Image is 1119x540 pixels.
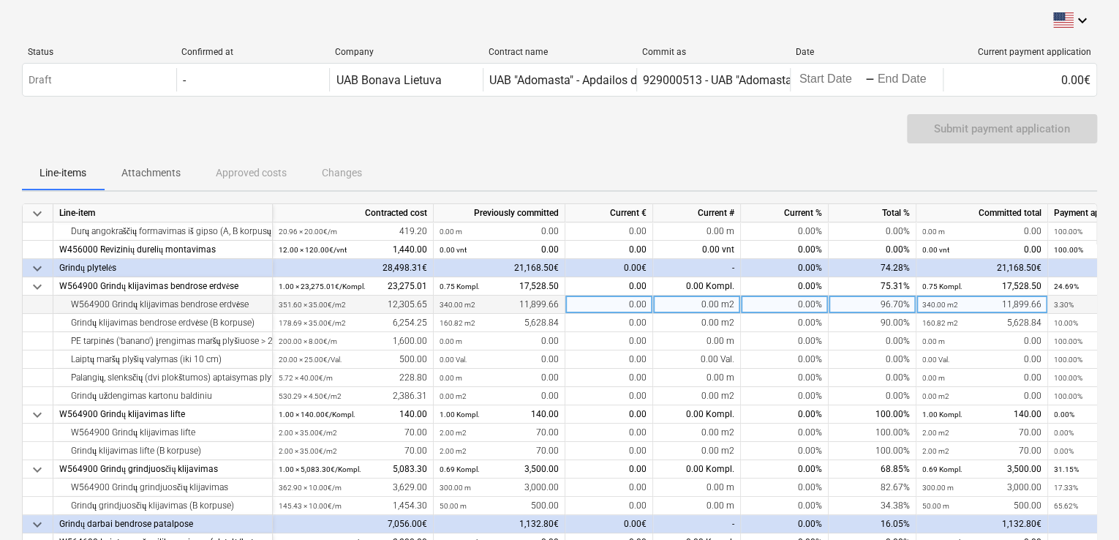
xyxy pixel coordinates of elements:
small: 0.75 Kompl. [440,282,480,290]
div: 0.00 [565,497,653,515]
div: 0.00 m [653,497,741,515]
div: 21,168.50€ [916,259,1048,277]
div: 70.00 [922,424,1041,442]
small: 160.82 m2 [440,319,475,327]
input: End Date [875,70,943,90]
span: keyboard_arrow_down [29,461,46,479]
small: 2.00 m2 [440,429,467,437]
div: Grindų darbai bendrose patalpose [59,515,266,533]
div: 0.00% [741,314,829,332]
div: 0.00 [565,296,653,314]
div: - [183,73,186,87]
div: Line-item [53,204,273,222]
div: 7,056.00€ [273,515,434,533]
div: 0.00 [440,332,559,350]
small: 24.69% [1054,282,1079,290]
div: 0.00% [829,350,916,369]
small: 12.00 × 120.00€ / vnt [279,246,347,254]
small: 3.30% [1054,301,1074,309]
small: 351.60 × 35.00€ / m2 [279,301,346,309]
div: 3,500.00 [440,460,559,479]
p: Draft [29,72,52,88]
div: 17,528.50 [922,277,1041,296]
small: 0.75 Kompl. [922,282,962,290]
small: 1.00 × 5,083.30€ / Kompl. [279,465,361,473]
div: 28,498.31€ [273,259,434,277]
div: 0.00% [741,259,829,277]
div: Grindų klijavimas bendrose erdvėse (B korpuse) [59,314,266,332]
div: PE tarpinės ('banano') įrengimas maršų plyšiuose > 20 mm [59,332,266,350]
div: 0.00 m [653,222,741,241]
small: 1.00 × 140.00€ / Kompl. [279,410,355,419]
div: Contracted cost [273,204,434,222]
div: 17,528.50 [440,277,559,296]
div: 23,275.01 [279,277,427,296]
small: 0.00 Val. [440,356,467,364]
span: keyboard_arrow_down [29,406,46,424]
small: 17.33% [1054,484,1078,492]
small: 160.82 m2 [922,319,958,327]
div: 70.00 [279,424,427,442]
small: 0.00 m [440,228,462,236]
span: keyboard_arrow_down [29,516,46,533]
div: 0.00 [440,222,559,241]
div: 0.00 [440,350,559,369]
div: W564900 Grindų klijavimas bendrose erdvėse [59,296,266,314]
div: Current € [565,204,653,222]
div: Total % [829,204,916,222]
small: 0.00 m2 [440,392,467,400]
div: 0.00 [565,442,653,460]
div: 0.00 Kompl. [653,460,741,479]
small: 145.43 × 10.00€ / m [279,502,342,510]
small: 31.15% [1054,465,1079,473]
div: 0.00 [922,387,1041,405]
div: 0.00 Kompl. [653,277,741,296]
div: 3,000.00 [440,479,559,497]
div: 96.70% [829,296,916,314]
div: 70.00 [440,442,559,460]
div: 70.00 [279,442,427,460]
div: Grindų grindjuosčių klijavimas (B korpuse) [59,497,266,515]
div: 0.00 m [653,332,741,350]
div: 1,132.80€ [434,515,565,533]
small: 100.00% [1054,392,1082,400]
p: Attachments [121,165,181,181]
small: 100.00% [1054,246,1083,254]
div: 21,168.50€ [434,259,565,277]
div: 140.00 [279,405,427,424]
div: 0.00% [741,387,829,405]
div: 0.00 [565,241,653,259]
small: 2.00 m2 [922,429,949,437]
div: 0.00 [922,241,1041,259]
div: 0.00% [741,460,829,479]
small: 0.00 vnt [922,246,949,254]
div: W564900 Grindų klijavimas lifte [59,405,266,424]
div: 2,386.31 [279,387,427,405]
small: 300.00 m [440,484,471,492]
small: 178.69 × 35.00€ / m2 [279,319,346,327]
div: 0.00 m [653,479,741,497]
div: 100.00% [829,424,916,442]
small: 0.00 Val. [922,356,949,364]
p: Line-items [39,165,86,181]
div: 0.00% [741,442,829,460]
div: 0.00 [440,241,559,259]
div: W564900 Grindų klijavimas lifte [59,424,266,442]
div: 0.00 [565,405,653,424]
small: 340.00 m2 [440,301,475,309]
div: 0.00% [741,515,829,533]
small: 2.00 × 35.00€ / m2 [279,429,337,437]
div: Durų angokraščių formavimas iš gipso (A, B korpusų bendros erdvės) [59,222,266,241]
div: Confirmed at [181,47,323,57]
div: 90.00% [829,314,916,332]
div: 5,628.84 [922,314,1041,332]
div: 0.00% [829,332,916,350]
div: 500.00 [279,350,427,369]
small: 0.00 m [922,374,945,382]
small: 100.00% [1054,356,1082,364]
small: 1.00 × 23,275.01€ / Kompl. [279,282,366,290]
div: 0.00 [922,350,1041,369]
div: 0.00 [565,350,653,369]
small: 100.00% [1054,228,1082,236]
span: keyboard_arrow_down [29,205,46,222]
